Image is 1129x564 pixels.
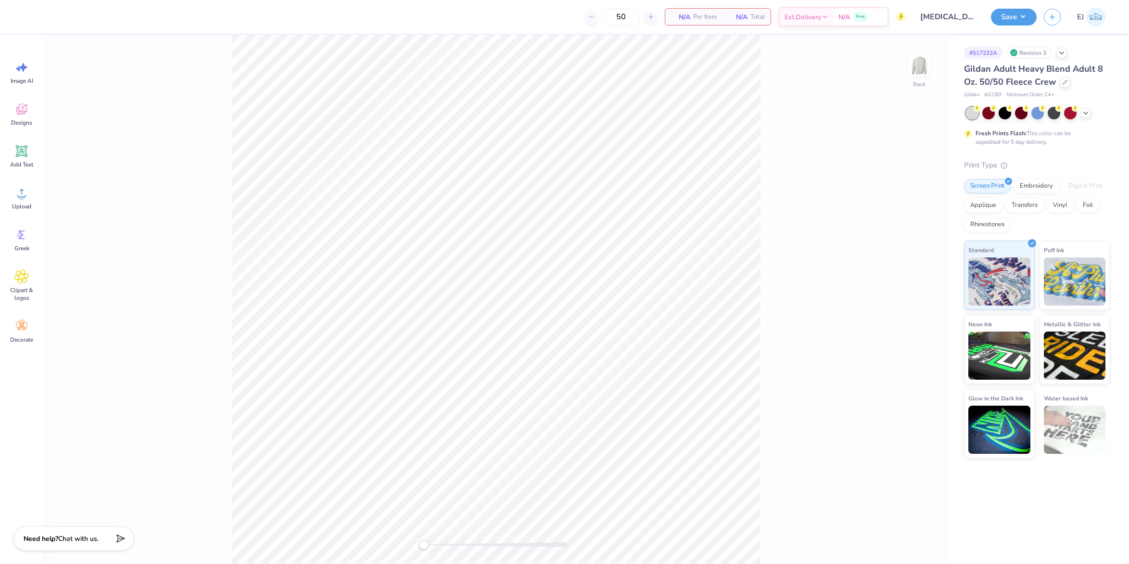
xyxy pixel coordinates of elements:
span: Per Item [693,12,717,22]
div: This color can be expedited for 5 day delivery. [976,129,1094,146]
div: Applique [964,198,1002,213]
strong: Fresh Prints Flash: [976,129,1027,137]
span: Image AI [11,77,33,85]
img: Standard [968,257,1030,306]
span: Metallic & Glitter Ink [1044,319,1101,329]
input: Untitled Design [913,7,984,26]
span: Decorate [10,336,33,344]
button: Save [991,9,1037,26]
div: # 517232A [964,47,1002,59]
div: Screen Print [964,179,1011,193]
img: Metallic & Glitter Ink [1044,332,1106,380]
span: Neon Ink [968,319,992,329]
span: Water based Ink [1044,393,1088,403]
div: Transfers [1005,198,1044,213]
span: N/A [838,12,850,22]
img: Water based Ink [1044,406,1106,454]
a: EJ [1073,7,1110,26]
img: Back [910,56,929,75]
span: Designs [11,119,32,127]
span: Add Text [10,161,33,168]
div: Vinyl [1047,198,1074,213]
span: Minimum Order: 24 + [1006,91,1054,99]
span: Standard [968,245,994,255]
span: Total [750,12,765,22]
span: Greek [14,244,29,252]
div: Digital Print [1062,179,1109,193]
div: Print Type [964,160,1110,171]
div: Embroidery [1014,179,1059,193]
img: Neon Ink [968,332,1030,380]
span: Chat with us. [58,534,99,543]
span: EJ [1077,12,1084,23]
span: Glow in the Dark Ink [968,393,1023,403]
div: Revision 3 [1007,47,1052,59]
span: Gildan [964,91,979,99]
div: Back [913,80,926,89]
span: Est. Delivery [785,12,821,22]
span: Clipart & logos [6,286,38,302]
div: Rhinestones [964,218,1011,232]
div: Accessibility label [419,540,429,550]
img: Glow in the Dark Ink [968,406,1030,454]
span: Gildan Adult Heavy Blend Adult 8 Oz. 50/50 Fleece Crew [964,63,1103,88]
span: Upload [12,203,31,210]
img: Edgardo Jr [1086,7,1105,26]
div: Foil [1077,198,1099,213]
img: Puff Ink [1044,257,1106,306]
span: Puff Ink [1044,245,1064,255]
strong: Need help? [24,534,58,543]
span: N/A [728,12,748,22]
input: – – [602,8,640,26]
span: # G180 [984,91,1002,99]
span: Free [856,13,865,20]
span: N/A [671,12,690,22]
